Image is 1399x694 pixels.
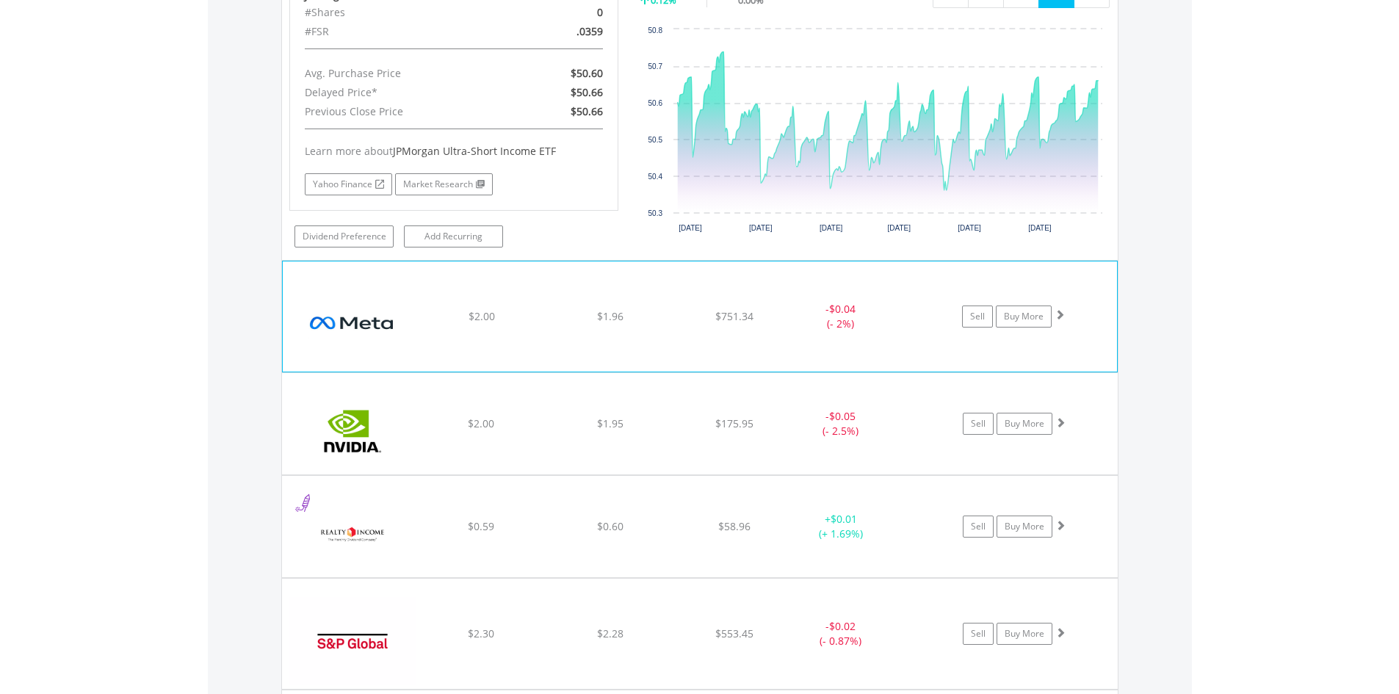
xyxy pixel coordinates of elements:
span: $50.66 [571,104,603,118]
text: [DATE] [1028,224,1052,232]
text: [DATE] [958,224,981,232]
svg: Interactive chart [640,22,1110,242]
span: $175.95 [715,416,753,430]
div: - (- 0.87%) [786,619,897,648]
img: EQU.US.NVDA.png [289,391,416,471]
a: Market Research [395,173,493,195]
a: Sell [962,306,993,328]
div: - (- 2%) [785,302,895,331]
text: 50.6 [648,99,662,107]
span: $0.02 [829,619,856,633]
a: Buy More [997,516,1052,538]
div: Delayed Price* [294,83,507,102]
a: Buy More [996,306,1052,328]
span: $1.96 [597,309,623,323]
a: Sell [963,623,994,645]
text: 50.7 [648,62,662,71]
div: Previous Close Price [294,102,507,121]
img: EQU.US.O.png [289,494,416,574]
span: $553.45 [715,626,753,640]
a: Buy More [997,413,1052,435]
text: 50.8 [648,26,662,35]
span: $50.66 [571,85,603,99]
a: Buy More [997,623,1052,645]
span: $0.60 [597,519,623,533]
text: [DATE] [749,224,773,232]
span: $50.60 [571,66,603,80]
span: $2.00 [468,416,494,430]
span: $1.95 [597,416,623,430]
text: [DATE] [679,224,702,232]
div: 0 [507,3,613,22]
span: JPMorgan Ultra-Short Income ETF [393,144,556,158]
div: #Shares [294,3,507,22]
div: + (+ 1.69%) [786,512,897,541]
text: 50.3 [648,209,662,217]
div: Chart. Highcharts interactive chart. [640,22,1110,242]
a: Sell [963,516,994,538]
div: .0359 [507,22,613,41]
text: 50.4 [648,173,662,181]
img: EQU.US.META.png [290,280,416,368]
a: Sell [963,413,994,435]
div: #FSR [294,22,507,41]
span: $2.28 [597,626,623,640]
a: Add Recurring [404,225,503,247]
span: $58.96 [718,519,751,533]
img: EQU.US.SPGI.png [289,597,416,685]
span: $0.01 [831,512,857,526]
text: 50.5 [648,136,662,144]
div: Learn more about [305,144,603,159]
text: [DATE] [820,224,843,232]
span: $751.34 [715,309,753,323]
div: Avg. Purchase Price [294,64,507,83]
span: $2.30 [468,626,494,640]
div: - (- 2.5%) [786,409,897,438]
span: $0.05 [829,409,856,423]
span: $0.04 [829,302,856,316]
a: Yahoo Finance [305,173,392,195]
span: $0.59 [468,519,494,533]
text: [DATE] [887,224,911,232]
span: $2.00 [469,309,495,323]
a: Dividend Preference [294,225,394,247]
